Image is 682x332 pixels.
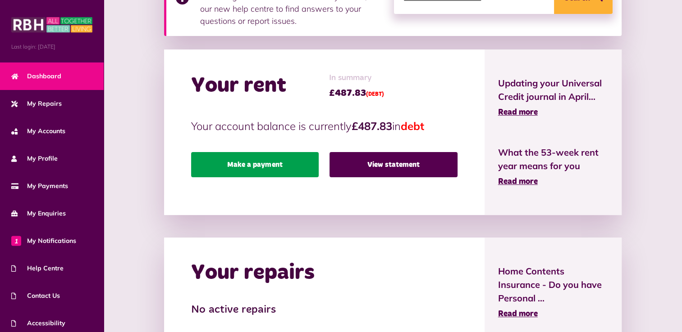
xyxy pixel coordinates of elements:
[498,76,609,103] span: Updating your Universal Credit journal in April...
[401,119,424,133] span: debt
[191,304,458,317] h3: No active repairs
[330,152,458,177] a: View statement
[498,146,609,188] a: What the 53-week rent year means for you Read more
[498,178,538,186] span: Read more
[11,72,61,81] span: Dashboard
[498,265,609,305] span: Home Contents Insurance - Do you have Personal ...
[11,291,60,301] span: Contact Us
[11,43,92,51] span: Last login: [DATE]
[329,86,384,100] span: £487.83
[11,236,21,246] span: 1
[191,118,458,134] p: Your account balance is currently in
[366,92,384,97] span: (DEBT)
[11,209,66,218] span: My Enquiries
[498,76,609,119] a: Updating your Universal Credit journal in April... Read more
[191,260,315,286] h2: Your repairs
[498,265,609,320] a: Home Contents Insurance - Do you have Personal ... Read more
[11,264,64,273] span: Help Centre
[498,108,538,117] span: Read more
[11,154,58,163] span: My Profile
[11,236,76,246] span: My Notifications
[191,152,319,177] a: Make a payment
[11,319,65,328] span: Accessibility
[11,99,62,108] span: My Repairs
[11,181,68,191] span: My Payments
[352,119,392,133] strong: £487.83
[191,73,286,99] h2: Your rent
[11,126,65,136] span: My Accounts
[329,72,384,84] span: In summary
[498,146,609,173] span: What the 53-week rent year means for you
[11,16,92,34] img: MyRBH
[498,310,538,318] span: Read more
